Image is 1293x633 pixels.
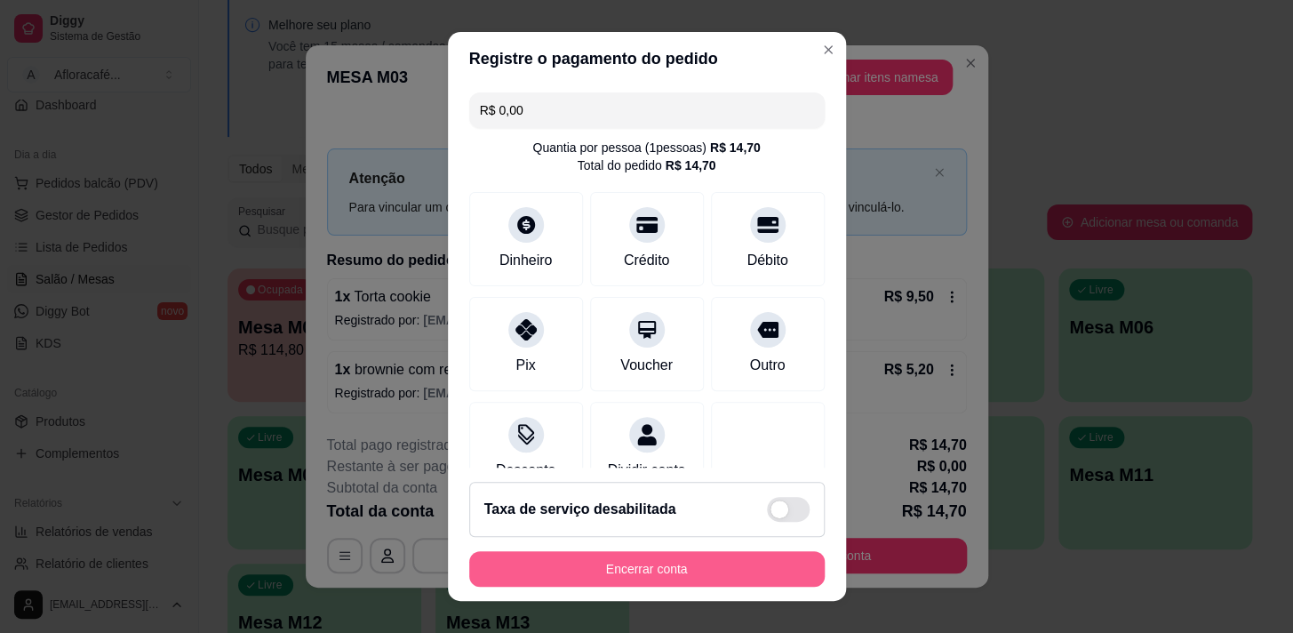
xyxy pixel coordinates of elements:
[620,355,673,376] div: Voucher
[496,460,556,481] div: Desconto
[607,460,685,481] div: Dividir conta
[499,250,553,271] div: Dinheiro
[578,156,716,174] div: Total do pedido
[710,139,761,156] div: R$ 14,70
[746,250,787,271] div: Débito
[484,499,676,520] h2: Taxa de serviço desabilitada
[469,551,825,587] button: Encerrar conta
[666,156,716,174] div: R$ 14,70
[532,139,760,156] div: Quantia por pessoa ( 1 pessoas)
[448,32,846,85] header: Registre o pagamento do pedido
[814,36,842,64] button: Close
[624,250,670,271] div: Crédito
[749,355,785,376] div: Outro
[480,92,814,128] input: Ex.: hambúrguer de cordeiro
[515,355,535,376] div: Pix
